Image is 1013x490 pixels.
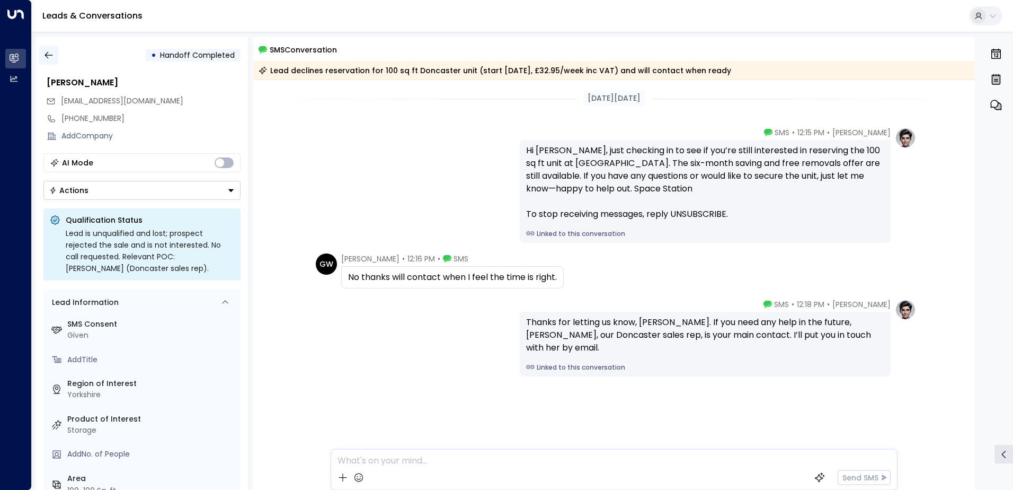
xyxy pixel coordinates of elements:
p: Qualification Status [66,215,234,225]
div: Lead Information [48,297,119,308]
span: • [827,299,830,310]
label: SMS Consent [67,319,236,330]
div: Thanks for letting us know, [PERSON_NAME]. If you need any help in the future, [PERSON_NAME], our... [526,316,884,354]
span: • [402,253,405,264]
label: Product of Interest [67,414,236,425]
div: [DATE][DATE] [583,91,645,106]
div: [PERSON_NAME] [47,76,241,89]
span: [PERSON_NAME] [341,253,399,264]
div: Given [67,330,236,341]
span: SMS [775,127,789,138]
a: Linked to this conversation [526,229,884,239]
div: Actions [49,186,88,195]
span: SMS Conversation [270,43,337,56]
div: GW [316,253,337,275]
span: Handoff Completed [160,50,235,60]
div: [PHONE_NUMBER] [61,113,241,124]
label: Region of Interest [67,378,236,389]
a: Leads & Conversations [42,10,143,22]
div: AddNo. of People [67,449,236,460]
div: AddTitle [67,354,236,365]
span: SMS [454,253,468,264]
div: Button group with a nested menu [43,181,241,200]
span: 12:16 PM [407,253,435,264]
span: 12:15 PM [797,127,824,138]
span: [PERSON_NAME] [832,299,891,310]
div: AI Mode [62,157,93,168]
span: • [438,253,440,264]
img: profile-logo.png [895,127,916,148]
a: Linked to this conversation [526,363,884,372]
button: Actions [43,181,241,200]
span: [PERSON_NAME] [832,127,891,138]
div: AddCompany [61,130,241,142]
div: Lead declines reservation for 100 sq ft Doncaster unit (start [DATE], £32.95/week inc VAT) and wi... [259,65,731,76]
span: SMS [774,299,789,310]
div: No thanks will contact when I feel the time is right. [348,271,557,284]
span: gaz8630@live.co.uk [61,95,183,107]
div: • [151,46,156,65]
span: 12:18 PM [797,299,824,310]
img: profile-logo.png [895,299,916,320]
div: Hi [PERSON_NAME], just checking in to see if you’re still interested in reserving the 100 sq ft u... [526,144,884,221]
label: Area [67,473,236,484]
div: Lead is unqualified and lost; prospect rejected the sale and is not interested. No call requested... [66,227,234,274]
div: Yorkshire [67,389,236,400]
div: Storage [67,425,236,436]
span: [EMAIL_ADDRESS][DOMAIN_NAME] [61,95,183,106]
span: • [792,127,795,138]
span: • [792,299,794,310]
span: • [827,127,830,138]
